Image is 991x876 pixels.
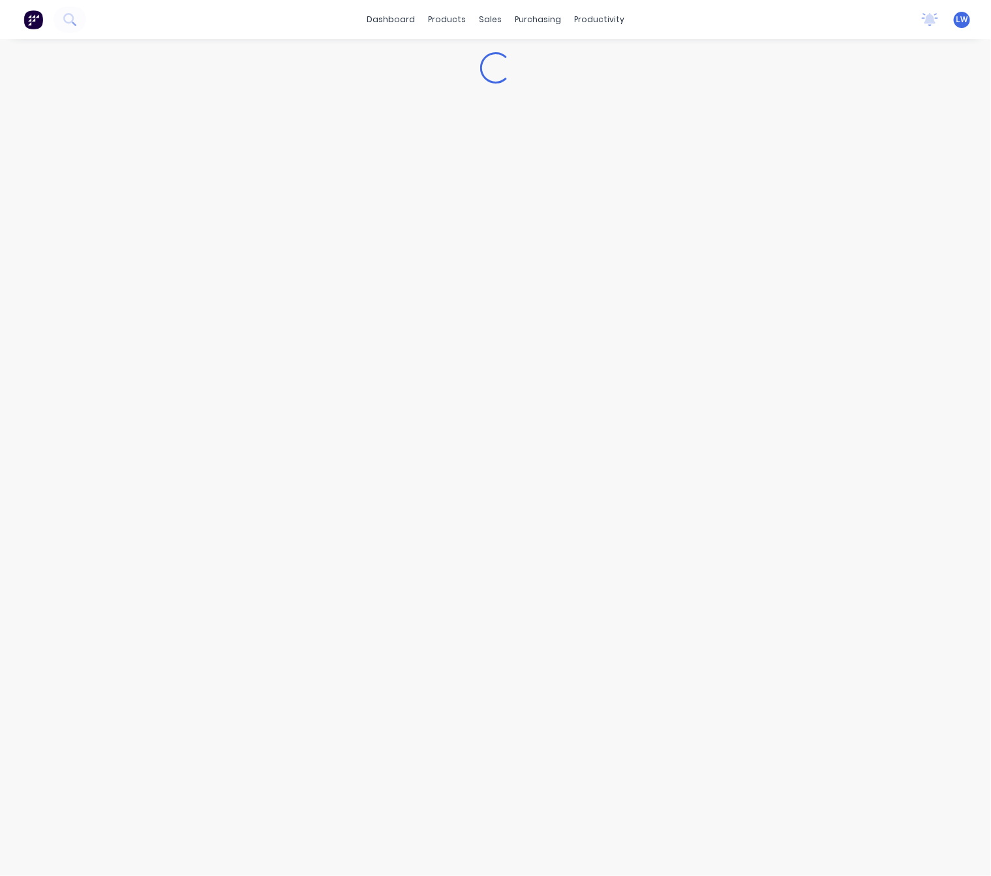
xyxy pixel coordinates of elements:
div: products [421,10,472,29]
div: productivity [568,10,631,29]
div: sales [472,10,508,29]
a: dashboard [360,10,421,29]
div: purchasing [508,10,568,29]
img: Factory [23,10,43,29]
span: LW [956,14,968,25]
